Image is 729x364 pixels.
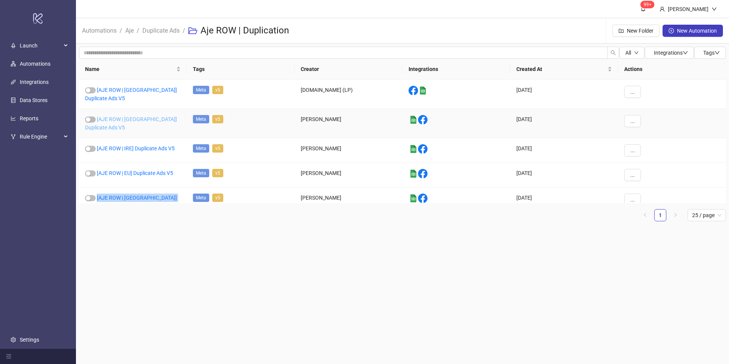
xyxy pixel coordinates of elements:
[20,337,39,343] a: Settings
[295,163,402,188] div: [PERSON_NAME]
[630,89,635,95] span: ...
[669,28,674,33] span: plus-circle
[85,65,175,73] span: Name
[183,19,185,43] li: /
[137,19,139,43] li: /
[618,59,726,80] th: Actions
[20,61,50,67] a: Automations
[20,115,38,121] a: Reports
[625,50,631,56] span: All
[85,195,177,209] a: [AJE ROW | [GEOGRAPHIC_DATA]] Duplicate Ads V5
[639,209,651,221] button: left
[295,138,402,163] div: [PERSON_NAME]
[187,59,295,80] th: Tags
[79,59,187,80] th: Name
[624,169,641,181] button: ...
[630,118,635,124] span: ...
[641,6,646,11] span: bell
[624,115,641,127] button: ...
[619,47,645,59] button: Alldown
[20,79,49,85] a: Integrations
[295,109,402,138] div: [PERSON_NAME]
[669,209,682,221] button: right
[510,163,618,188] div: [DATE]
[97,145,175,151] a: [AJE ROW | IRE] Duplicate Ads V5
[612,25,660,37] button: New Folder
[85,116,177,131] a: [AJE ROW | [GEOGRAPHIC_DATA]] Duplicate Ads V5
[655,210,666,221] a: 1
[630,172,635,178] span: ...
[510,80,618,109] div: [DATE]
[80,26,118,34] a: Automations
[683,50,688,55] span: down
[120,19,122,43] li: /
[516,65,606,73] span: Created At
[295,80,402,109] div: [DOMAIN_NAME] (LP)
[193,115,209,123] span: Meta
[11,43,16,48] span: rocket
[712,6,717,12] span: down
[611,50,616,55] span: search
[688,209,726,221] div: Page Size
[654,50,688,56] span: Integrations
[20,129,62,144] span: Rule Engine
[624,194,641,206] button: ...
[669,209,682,221] li: Next Page
[11,134,16,139] span: fork
[692,210,721,221] span: 25 / page
[663,25,723,37] button: New Automation
[193,144,209,153] span: Meta
[510,109,618,138] div: [DATE]
[715,50,720,55] span: down
[295,188,402,217] div: [PERSON_NAME]
[630,197,635,203] span: ...
[212,115,223,123] span: v5
[665,5,712,13] div: [PERSON_NAME]
[295,59,402,80] th: Creator
[193,194,209,202] span: Meta
[630,147,635,153] span: ...
[20,38,62,53] span: Launch
[510,138,618,163] div: [DATE]
[510,188,618,217] div: [DATE]
[639,209,651,221] li: Previous Page
[200,25,289,37] h3: Aje ROW | Duplication
[627,28,653,34] span: New Folder
[654,209,666,221] li: 1
[660,6,665,12] span: user
[643,213,647,217] span: left
[6,354,11,359] span: menu-fold
[124,26,135,34] a: Aje
[641,1,655,8] sup: 1779
[402,59,510,80] th: Integrations
[20,97,47,103] a: Data Stores
[212,86,223,94] span: v5
[97,170,173,176] a: [AJE ROW | EU] Duplicate Ads V5
[188,26,197,35] span: folder-open
[141,26,181,34] a: Duplicate Ads
[624,144,641,156] button: ...
[703,50,720,56] span: Tags
[212,194,223,202] span: v5
[677,28,717,34] span: New Automation
[193,86,209,94] span: Meta
[212,169,223,177] span: v5
[673,213,678,217] span: right
[645,47,694,59] button: Integrationsdown
[193,169,209,177] span: Meta
[619,28,624,33] span: folder-add
[510,59,618,80] th: Created At
[624,86,641,98] button: ...
[694,47,726,59] button: Tagsdown
[85,87,177,101] a: [AJE ROW | [GEOGRAPHIC_DATA]] Duplicate Ads V5
[212,144,223,153] span: v5
[634,50,639,55] span: down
